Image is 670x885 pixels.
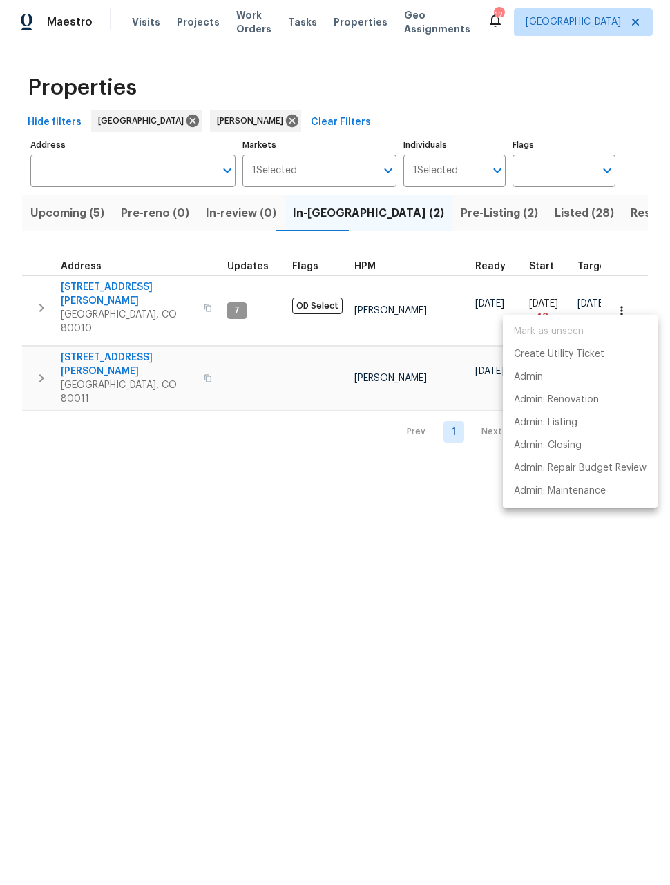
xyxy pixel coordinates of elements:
p: Admin: Listing [514,416,577,430]
p: Admin: Renovation [514,393,599,407]
p: Admin: Closing [514,438,582,453]
p: Admin: Maintenance [514,484,606,498]
p: Admin [514,370,543,385]
p: Create Utility Ticket [514,347,604,362]
p: Admin: Repair Budget Review [514,461,647,476]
